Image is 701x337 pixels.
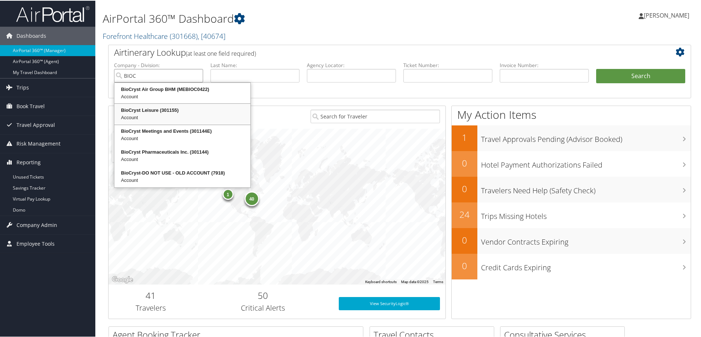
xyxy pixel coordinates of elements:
button: Zoom out [112,147,127,161]
img: Google [110,274,135,284]
div: 1 [222,188,233,199]
label: Ticket Number: [403,61,492,68]
div: 40 [244,190,259,205]
a: 0Vendor Contracts Expiring [452,227,691,253]
h3: Travel Approvals Pending (Advisor Booked) [481,130,691,144]
div: BioCryst Pharmaceuticals Inc. (301144) [115,148,249,155]
label: Last Name: [210,61,300,68]
h2: 24 [452,208,477,220]
h2: 0 [452,233,477,246]
span: , [ 40674 ] [198,30,225,40]
div: Account [115,134,249,142]
h2: 1 [452,131,477,143]
div: BioCryst Meetings and Events (301144E) [115,127,249,134]
div: BioCryst Leisure (301155) [115,106,249,113]
h1: AirPortal 360™ Dashboard [103,10,499,26]
label: Company - Division: [114,61,203,68]
span: Dashboards [16,26,46,44]
h3: Hotel Payment Authorizations Failed [481,155,691,169]
span: (at least one field required) [186,49,256,57]
div: Account [115,113,249,121]
span: Company Admin [16,215,57,234]
a: 0Travelers Need Help (Safety Check) [452,176,691,202]
h3: Critical Alerts [198,302,328,312]
h2: Airtinerary Lookup [114,45,637,58]
span: Book Travel [16,96,45,115]
a: 24Trips Missing Hotels [452,202,691,227]
span: [PERSON_NAME] [644,11,689,19]
input: Search for Traveler [311,109,440,122]
span: Employee Tools [16,234,55,252]
span: Travel Approval [16,115,55,133]
a: 0Credit Cards Expiring [452,253,691,279]
button: Zoom in [112,132,127,146]
a: 0Hotel Payment Authorizations Failed [452,150,691,176]
label: Invoice Number: [500,61,589,68]
h1: My Action Items [452,106,691,122]
h2: 50 [198,289,328,301]
h3: Credit Cards Expiring [481,258,691,272]
span: Trips [16,78,29,96]
div: Account [115,155,249,162]
span: Map data ©2025 [401,279,429,283]
div: BioCryst-DO NOT USE - OLD ACCOUNT (7918) [115,169,249,176]
button: Search [596,68,685,83]
div: Account [115,176,249,183]
a: [PERSON_NAME] [639,4,697,26]
h3: Travelers Need Help (Safety Check) [481,181,691,195]
h3: Travelers [114,302,187,312]
div: BioCryst Air Group BHM (MEBIOC0422) [115,85,249,92]
h2: 0 [452,156,477,169]
h3: Vendor Contracts Expiring [481,232,691,246]
span: Risk Management [16,134,60,152]
label: Agency Locator: [307,61,396,68]
button: Keyboard shortcuts [365,279,397,284]
h2: 0 [452,259,477,271]
a: View SecurityLogic® [339,296,440,309]
div: Account [115,92,249,100]
a: 1Travel Approvals Pending (Advisor Booked) [452,125,691,150]
h2: 41 [114,289,187,301]
a: Terms (opens in new tab) [433,279,443,283]
img: airportal-logo.png [16,5,89,22]
h3: Trips Missing Hotels [481,207,691,221]
span: ( 301668 ) [170,30,198,40]
h2: 0 [452,182,477,194]
span: Reporting [16,153,41,171]
a: Forefront Healthcare [103,30,225,40]
a: Open this area in Google Maps (opens a new window) [110,274,135,284]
